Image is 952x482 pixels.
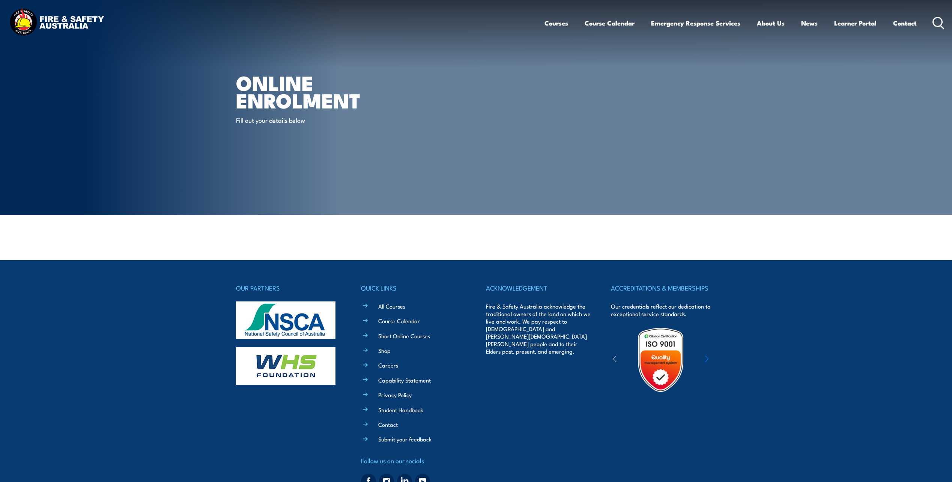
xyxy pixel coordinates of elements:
[651,13,740,33] a: Emergency Response Services
[236,74,421,108] h1: Online Enrolment
[757,13,785,33] a: About Us
[378,406,423,414] a: Student Handbook
[361,455,466,466] h4: Follow us on our socials
[378,346,391,354] a: Shop
[378,391,412,399] a: Privacy Policy
[378,376,431,384] a: Capability Statement
[834,13,877,33] a: Learner Portal
[486,283,591,293] h4: ACKNOWLEDGEMENT
[236,116,373,124] p: Fill out your details below
[628,327,693,393] img: Untitled design (19)
[585,13,635,33] a: Course Calendar
[486,303,591,355] p: Fire & Safety Australia acknowledge the traditional owners of the land on which we live and work....
[801,13,818,33] a: News
[378,361,398,369] a: Careers
[611,283,716,293] h4: ACCREDITATIONS & MEMBERSHIPS
[361,283,466,293] h4: QUICK LINKS
[893,13,917,33] a: Contact
[378,317,420,325] a: Course Calendar
[611,303,716,318] p: Our credentials reflect our dedication to exceptional service standards.
[378,420,398,428] a: Contact
[694,347,759,373] img: ewpa-logo
[236,301,335,339] img: nsca-logo-footer
[378,332,430,340] a: Short Online Courses
[378,302,405,310] a: All Courses
[378,435,432,443] a: Submit your feedback
[544,13,568,33] a: Courses
[236,347,335,385] img: whs-logo-footer
[236,283,341,293] h4: OUR PARTNERS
